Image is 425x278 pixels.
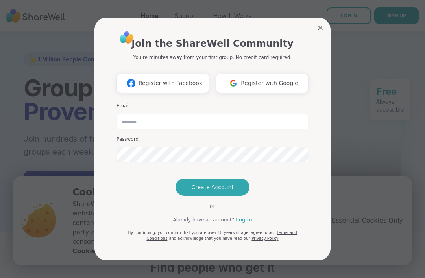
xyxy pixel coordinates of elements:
[116,103,309,109] h3: Email
[139,79,202,87] span: Register with Facebook
[131,37,293,51] h1: Join the ShareWell Community
[146,230,297,241] a: Terms and Conditions
[226,76,241,90] img: ShareWell Logomark
[116,74,209,93] button: Register with Facebook
[133,54,292,61] p: You're minutes away from your first group. No credit card required.
[236,216,252,223] a: Log in
[128,230,275,235] span: By continuing, you confirm that you are over 18 years of age, agree to our
[191,183,234,191] span: Create Account
[241,79,298,87] span: Register with Google
[116,136,309,143] h3: Password
[251,236,278,241] a: Privacy Policy
[216,74,309,93] button: Register with Google
[200,202,225,210] span: or
[118,29,136,46] img: ShareWell Logo
[124,76,139,90] img: ShareWell Logomark
[173,216,234,223] span: Already have an account?
[176,179,249,196] button: Create Account
[169,236,250,241] span: and acknowledge that you have read our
